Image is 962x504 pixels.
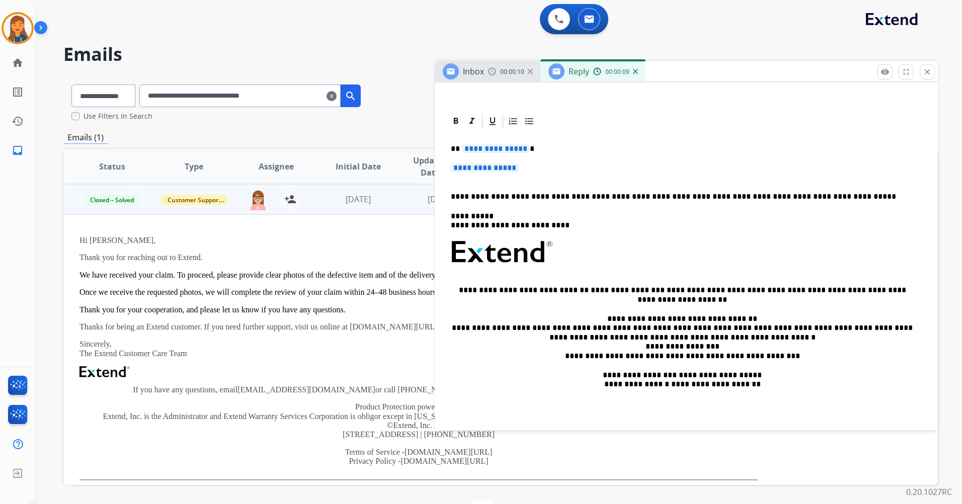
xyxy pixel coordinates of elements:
a: [EMAIL_ADDRESS][DOMAIN_NAME] [237,385,375,394]
p: Terms of Service - Privacy Policy - [79,448,758,466]
img: Extend Logo [79,366,130,377]
p: Sincerely, The Extend Customer Care Team [79,340,758,358]
mat-icon: close [923,67,932,76]
span: 00:00:09 [605,68,629,76]
p: Hi [PERSON_NAME], [79,236,758,245]
div: Underline [485,114,500,129]
span: Initial Date [336,160,381,173]
p: Thank you for reaching out to Extend. [79,253,758,262]
img: agent-avatar [248,189,268,210]
div: Bullet List [522,114,537,129]
span: Reply [569,66,589,77]
span: Type [185,160,203,173]
span: Customer Support [162,195,227,205]
a: [DOMAIN_NAME][URL] [405,448,492,456]
p: We have received your claim. To proceed, please provide clear photos of the defective item and of... [79,271,758,280]
mat-icon: search [345,90,357,102]
mat-icon: list_alt [12,86,24,98]
a: [DOMAIN_NAME][URL] [400,457,488,465]
mat-icon: inbox [12,144,24,156]
span: 00:00:10 [500,68,524,76]
mat-icon: person_add [284,193,296,205]
h2: Emails [63,44,938,64]
span: Status [99,160,125,173]
span: [DATE] [428,194,453,205]
p: Emails (1) [63,131,108,144]
span: [DATE] [346,194,371,205]
mat-icon: history [12,115,24,127]
label: Use Filters In Search [84,111,152,121]
span: Closed – Solved [84,195,140,205]
mat-icon: clear [327,90,337,102]
p: 0.20.1027RC [906,486,952,498]
div: Italic [464,114,479,129]
p: Product Protection powered by Extend. Extend, Inc. is the Administrator and Extend Warranty Servi... [79,402,758,440]
mat-icon: fullscreen [902,67,911,76]
p: Once we receive the requested photos, we will complete the review of your claim within 24–48 busi... [79,288,758,297]
p: Thank you for your cooperation, and please let us know if you have any questions. [79,305,758,314]
img: avatar [4,14,32,42]
div: Ordered List [506,114,521,129]
p: Thanks for being an Extend customer. If you need further support, visit us online at [DOMAIN_NAME... [79,322,758,331]
p: If you have any questions, email or call [PHONE_NUMBER] [DATE]-[DATE], 9am-8pm EST and [DATE] & [... [79,385,758,394]
mat-icon: home [12,57,24,69]
span: Inbox [463,66,484,77]
mat-icon: remove_red_eye [880,67,890,76]
span: Assignee [259,160,294,173]
span: Updated Date [408,154,453,179]
div: Bold [448,114,463,129]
